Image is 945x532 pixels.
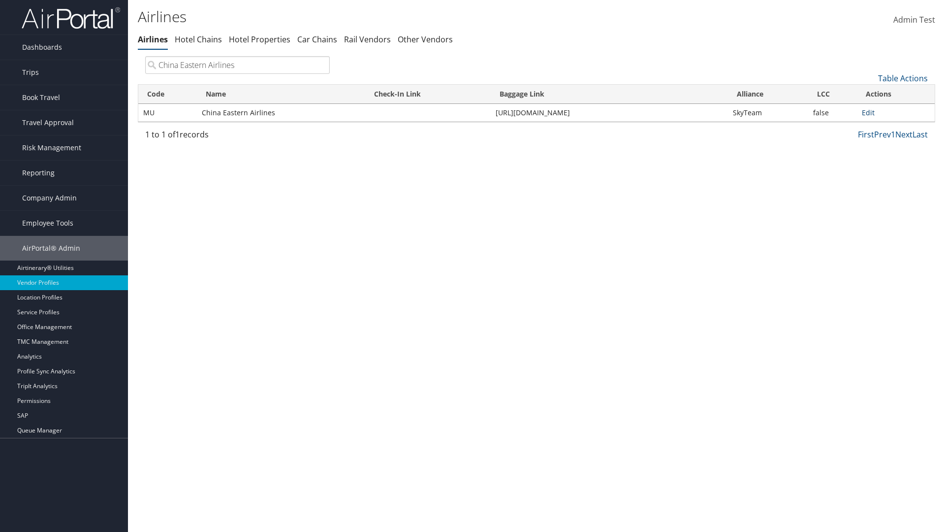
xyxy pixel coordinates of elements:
div: 1 to 1 of records [145,129,330,145]
a: First [858,129,874,140]
span: Risk Management [22,135,81,160]
span: Employee Tools [22,211,73,235]
td: false [808,104,857,122]
a: Admin Test [893,5,935,35]
th: Alliance: activate to sort column ascending [728,85,808,104]
img: airportal-logo.png [22,6,120,30]
th: Check-In Link: activate to sort column ascending [365,85,491,104]
span: AirPortal® Admin [22,236,80,261]
th: Actions [857,85,935,104]
a: Car Chains [297,34,337,45]
a: Prev [874,129,891,140]
input: Search [145,56,330,74]
h1: Airlines [138,6,669,27]
td: [URL][DOMAIN_NAME] [491,104,728,122]
th: Name: activate to sort column ascending [197,85,365,104]
td: SkyTeam [728,104,808,122]
span: Reporting [22,161,55,185]
a: Next [895,129,913,140]
th: Code: activate to sort column descending [138,85,197,104]
span: Travel Approval [22,110,74,135]
td: MU [138,104,197,122]
span: Trips [22,60,39,85]
a: Hotel Properties [229,34,290,45]
a: 1 [891,129,895,140]
span: 1 [175,129,180,140]
a: Rail Vendors [344,34,391,45]
a: Edit [862,108,875,117]
th: Baggage Link: activate to sort column ascending [491,85,728,104]
a: Other Vendors [398,34,453,45]
th: LCC: activate to sort column ascending [808,85,857,104]
a: Last [913,129,928,140]
span: Admin Test [893,14,935,25]
span: Book Travel [22,85,60,110]
a: Hotel Chains [175,34,222,45]
span: Company Admin [22,186,77,210]
a: Table Actions [878,73,928,84]
span: Dashboards [22,35,62,60]
td: China Eastern Airlines [197,104,365,122]
a: Airlines [138,34,168,45]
